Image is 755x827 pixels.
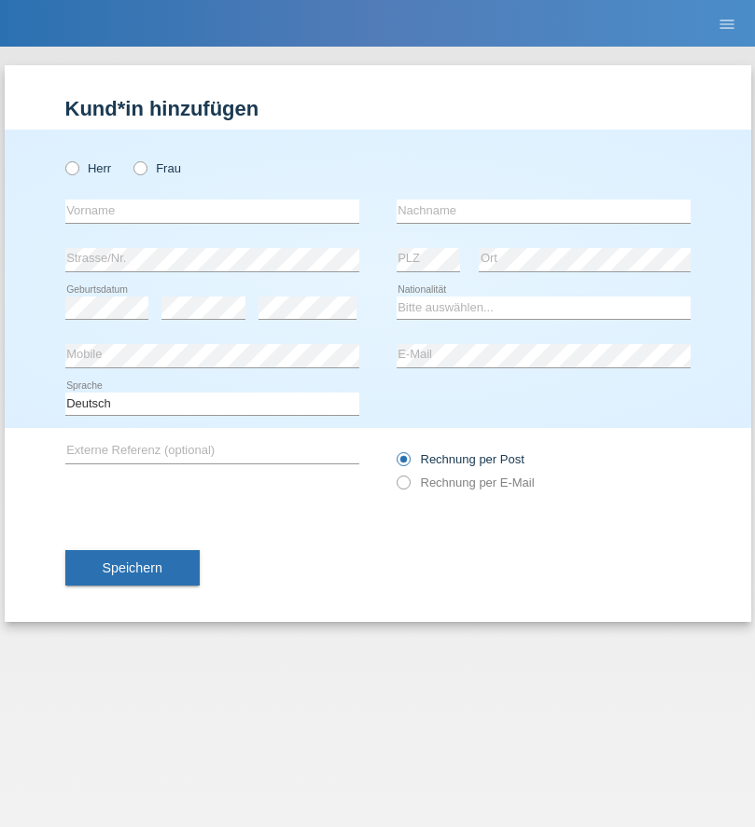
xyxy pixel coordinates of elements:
[397,452,409,476] input: Rechnung per Post
[397,476,409,499] input: Rechnung per E-Mail
[65,161,77,173] input: Herr
[103,560,162,575] span: Speichern
[65,161,112,175] label: Herr
[65,97,691,120] h1: Kund*in hinzufügen
[397,476,535,489] label: Rechnung per E-Mail
[397,452,524,466] label: Rechnung per Post
[133,161,181,175] label: Frau
[718,15,736,34] i: menu
[65,550,200,586] button: Speichern
[708,18,746,29] a: menu
[133,161,146,173] input: Frau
